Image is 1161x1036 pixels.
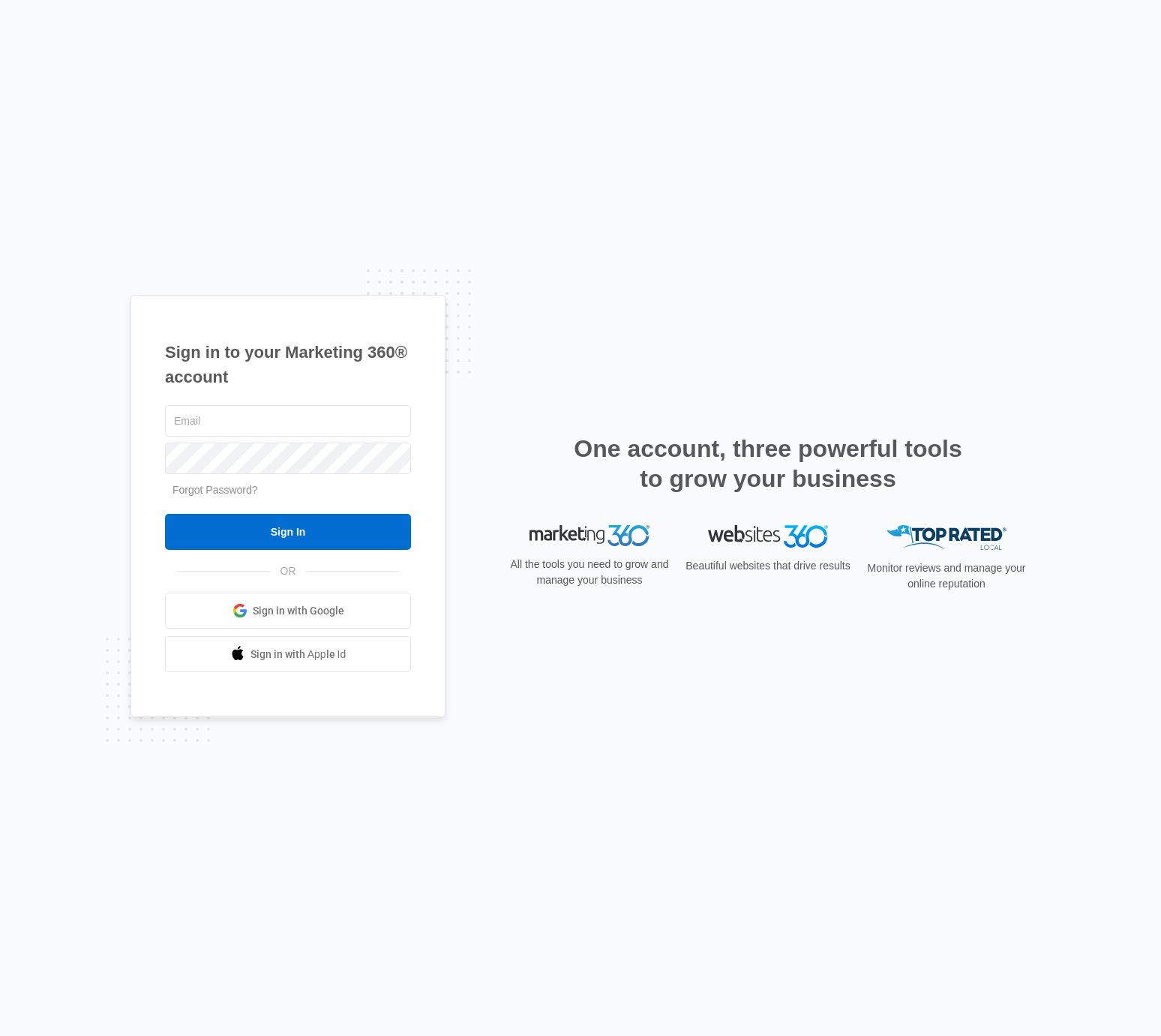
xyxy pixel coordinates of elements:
p: All the tools you need to grow and manage your business [505,557,673,588]
p: Beautiful websites that drive results [684,558,852,574]
span: Sign in with Apple Id [250,647,346,662]
h1: Sign in to your Marketing 360® account [165,340,411,389]
p: Monitor reviews and manage your online reputation [862,560,1030,592]
img: Marketing 360 [529,525,649,546]
span: OR [270,563,307,579]
a: Forgot Password? [172,484,258,496]
input: Email [165,405,411,437]
img: Websites 360 [708,525,828,547]
input: Sign In [165,514,411,550]
h2: One account, three powerful tools to grow your business [569,434,967,494]
img: Top Rated Local [886,525,1006,550]
a: Sign in with Apple Id [165,636,411,672]
span: Sign in with Google [253,603,344,619]
a: Sign in with Google [165,593,411,629]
